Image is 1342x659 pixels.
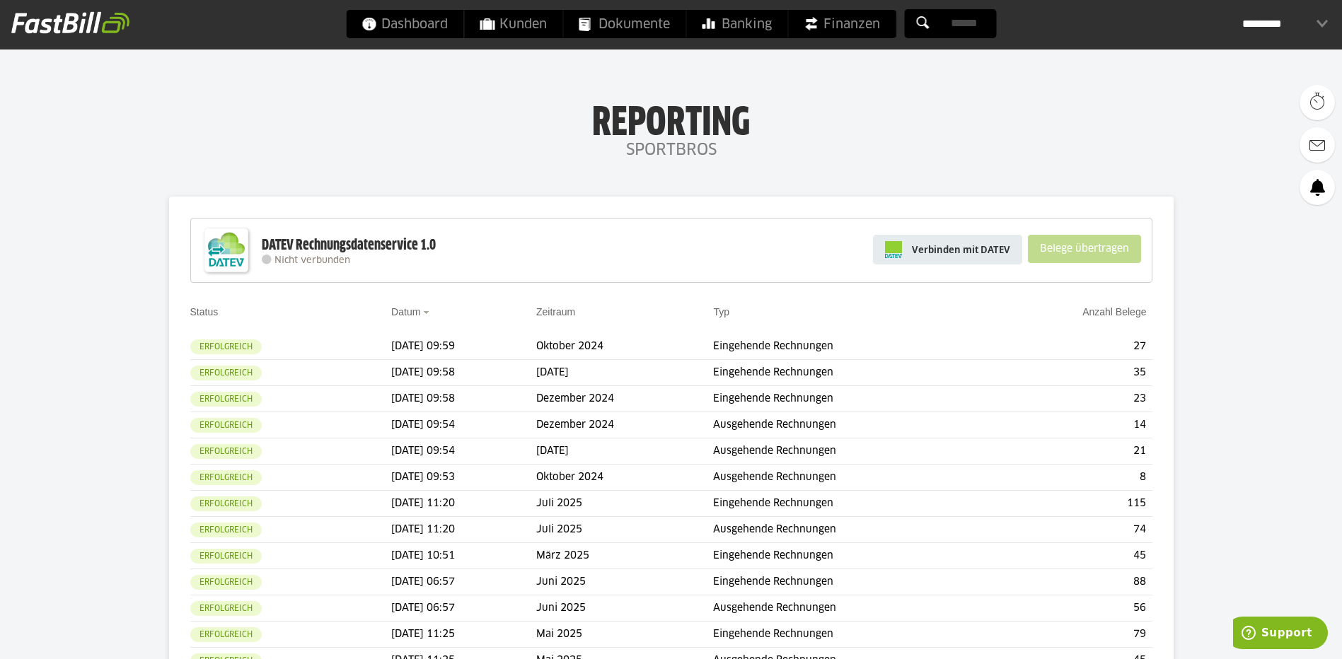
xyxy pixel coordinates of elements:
[536,517,713,543] td: Juli 2025
[190,392,262,407] sl-badge: Erfolgreich
[536,491,713,517] td: Juli 2025
[190,366,262,380] sl-badge: Erfolgreich
[391,491,536,517] td: [DATE] 11:20
[346,10,463,38] a: Dashboard
[579,10,670,38] span: Dokumente
[1233,617,1328,652] iframe: Öffnet ein Widget, in dem Sie weitere Informationen finden
[190,306,219,317] a: Status
[190,339,262,354] sl-badge: Erfolgreich
[994,386,1152,412] td: 23
[190,549,262,564] sl-badge: Erfolgreich
[464,10,562,38] a: Kunden
[361,10,448,38] span: Dashboard
[713,517,993,543] td: Ausgehende Rechnungen
[536,543,713,569] td: März 2025
[190,627,262,642] sl-badge: Erfolgreich
[713,412,993,438] td: Ausgehende Rechnungen
[713,622,993,648] td: Eingehende Rechnungen
[994,517,1152,543] td: 74
[423,311,432,314] img: sort_desc.gif
[885,241,902,258] img: pi-datev-logo-farbig-24.svg
[1082,306,1146,317] a: Anzahl Belege
[536,622,713,648] td: Mai 2025
[391,543,536,569] td: [DATE] 10:51
[713,595,993,622] td: Ausgehende Rechnungen
[713,465,993,491] td: Ausgehende Rechnungen
[994,491,1152,517] td: 115
[713,360,993,386] td: Eingehende Rechnungen
[190,444,262,459] sl-badge: Erfolgreich
[391,517,536,543] td: [DATE] 11:20
[994,569,1152,595] td: 88
[1028,235,1141,263] sl-button: Belege übertragen
[994,334,1152,360] td: 27
[391,306,420,317] a: Datum
[190,575,262,590] sl-badge: Erfolgreich
[994,543,1152,569] td: 45
[190,470,262,485] sl-badge: Erfolgreich
[141,100,1201,136] h1: Reporting
[536,412,713,438] td: Dezember 2024
[536,360,713,386] td: [DATE]
[480,10,547,38] span: Kunden
[536,386,713,412] td: Dezember 2024
[994,412,1152,438] td: 14
[190,601,262,616] sl-badge: Erfolgreich
[713,306,729,317] a: Typ
[11,11,129,34] img: fastbill_logo_white.png
[713,334,993,360] td: Eingehende Rechnungen
[262,236,436,255] div: DATEV Rechnungsdatenservice 1.0
[686,10,787,38] a: Banking
[391,569,536,595] td: [DATE] 06:57
[391,412,536,438] td: [DATE] 09:54
[713,543,993,569] td: Eingehende Rechnungen
[713,386,993,412] td: Eingehende Rechnungen
[536,438,713,465] td: [DATE]
[190,418,262,433] sl-badge: Erfolgreich
[563,10,686,38] a: Dokumente
[994,438,1152,465] td: 21
[994,360,1152,386] td: 35
[873,235,1022,264] a: Verbinden mit DATEV
[391,465,536,491] td: [DATE] 09:53
[536,595,713,622] td: Juni 2025
[198,222,255,279] img: DATEV-Datenservice Logo
[536,306,575,317] a: Zeitraum
[391,595,536,622] td: [DATE] 06:57
[713,438,993,465] td: Ausgehende Rechnungen
[804,10,880,38] span: Finanzen
[536,569,713,595] td: Juni 2025
[713,491,993,517] td: Eingehende Rechnungen
[190,523,262,537] sl-badge: Erfolgreich
[391,622,536,648] td: [DATE] 11:25
[536,465,713,491] td: Oktober 2024
[391,360,536,386] td: [DATE] 09:58
[391,334,536,360] td: [DATE] 09:59
[702,10,772,38] span: Banking
[536,334,713,360] td: Oktober 2024
[994,595,1152,622] td: 56
[994,622,1152,648] td: 79
[994,465,1152,491] td: 8
[391,386,536,412] td: [DATE] 09:58
[912,243,1010,257] span: Verbinden mit DATEV
[391,438,536,465] td: [DATE] 09:54
[713,569,993,595] td: Eingehende Rechnungen
[190,496,262,511] sl-badge: Erfolgreich
[788,10,896,38] a: Finanzen
[274,256,350,265] span: Nicht verbunden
